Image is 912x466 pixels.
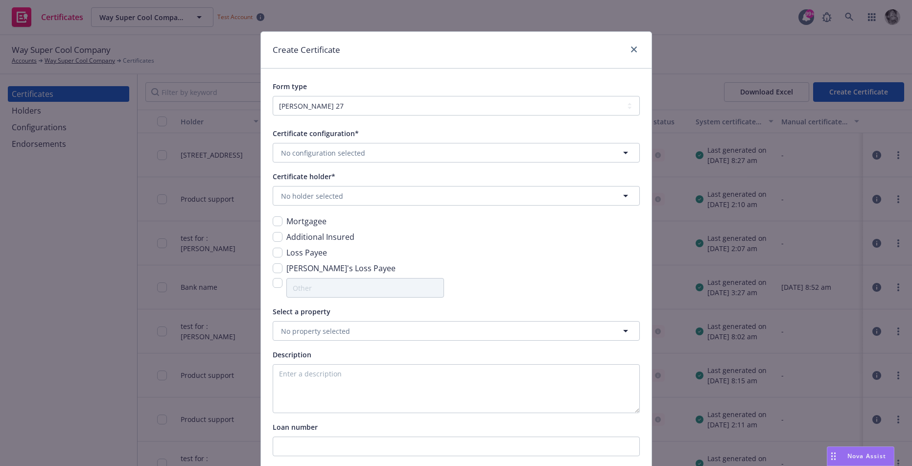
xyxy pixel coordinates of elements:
span: No property selected [281,326,350,336]
button: No property selected [273,321,640,341]
span: Description [273,350,311,359]
button: No holder selected [273,186,640,206]
span: Certificate configuration* [273,129,359,138]
span: No holder selected [281,191,343,201]
h1: Create Certificate [273,44,340,56]
div: Drag to move [827,447,840,466]
span: Form type [273,82,307,91]
span: Nova Assist [847,452,886,460]
span: Loan number [273,422,318,432]
span: [PERSON_NAME]'s Loss Payee [286,262,396,274]
span: Certificate holder* [273,172,335,181]
span: No configuration selected [281,148,365,158]
span: Additional Insured [286,231,354,243]
button: Nova Assist [827,446,894,466]
button: No configuration selected [273,143,640,163]
input: Other [287,279,444,297]
span: Loss Payee [286,247,327,258]
span: Mortgagee [286,215,327,227]
span: Select a property [273,307,330,316]
a: close [628,44,640,55]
